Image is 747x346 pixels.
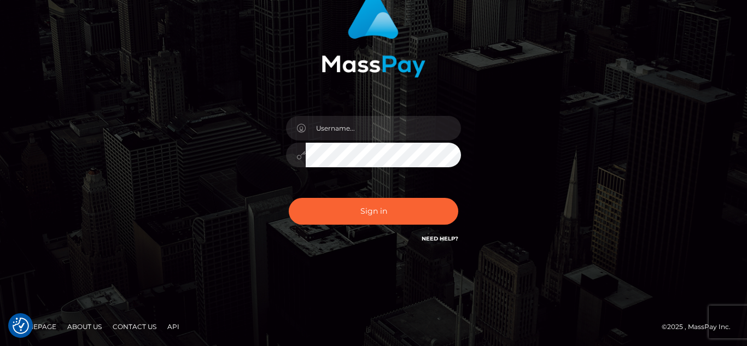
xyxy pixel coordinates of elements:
a: About Us [63,318,106,335]
img: Revisit consent button [13,318,29,334]
a: API [163,318,184,335]
a: Homepage [12,318,61,335]
a: Contact Us [108,318,161,335]
button: Consent Preferences [13,318,29,334]
input: Username... [306,116,461,140]
div: © 2025 , MassPay Inc. [662,321,739,333]
button: Sign in [289,198,458,225]
a: Need Help? [422,235,458,242]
